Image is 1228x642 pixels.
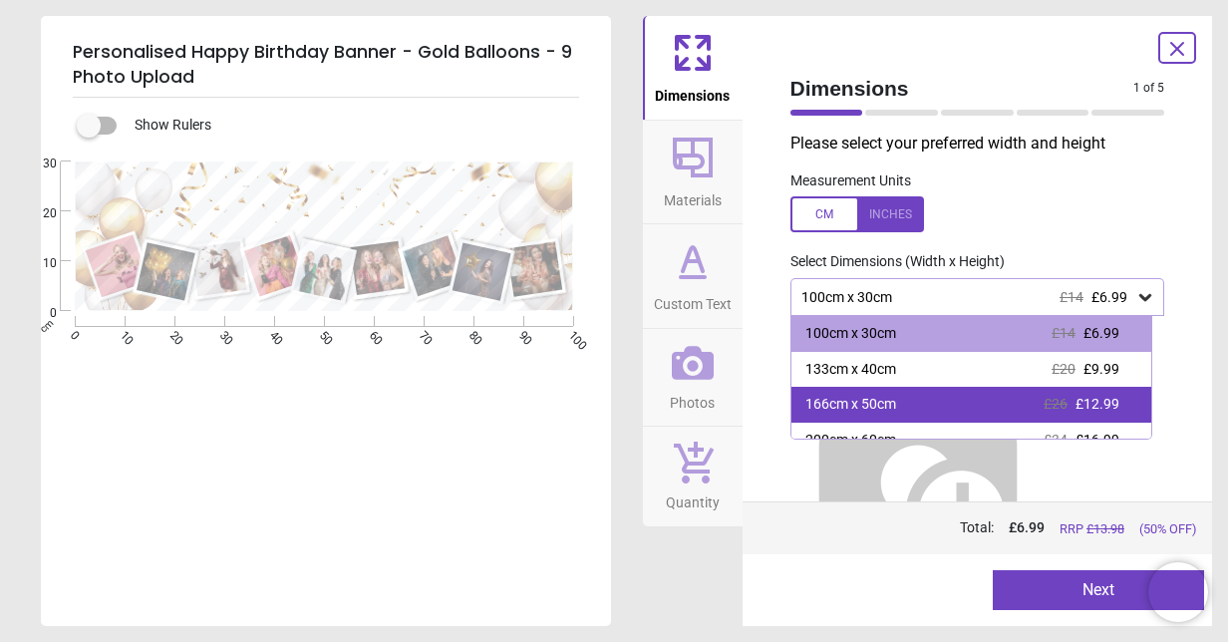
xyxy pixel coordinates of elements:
[805,395,896,415] div: 166cm x 50cm
[805,431,896,451] div: 200cm x 60cm
[643,224,743,328] button: Custom Text
[1086,521,1124,536] span: £ 13.98
[643,121,743,224] button: Materials
[89,114,611,138] div: Show Rulers
[790,74,1134,103] span: Dimensions
[654,285,732,315] span: Custom Text
[993,570,1204,610] button: Next
[1083,325,1119,341] span: £6.99
[805,324,896,344] div: 100cm x 30cm
[73,32,579,98] h5: Personalised Happy Birthday Banner - Gold Balloons - 9 Photo Upload
[1075,396,1119,412] span: £12.99
[774,252,1005,272] label: Select Dimensions (Width x Height)
[1139,520,1196,538] span: (50% OFF)
[805,360,896,380] div: 133cm x 40cm
[643,427,743,526] button: Quantity
[1044,396,1068,412] span: £26
[19,255,57,272] span: 10
[19,156,57,172] span: 30
[1148,562,1208,622] iframe: Brevo live chat
[38,317,56,335] span: cm
[1052,361,1075,377] span: £20
[1133,80,1164,97] span: 1 of 5
[788,518,1197,538] div: Total:
[19,305,57,322] span: 0
[1075,432,1119,448] span: £16.99
[790,348,1046,603] img: Helper for size comparison
[643,329,743,427] button: Photos
[1083,361,1119,377] span: £9.99
[1060,289,1083,305] span: £14
[1052,325,1075,341] span: £14
[655,77,730,107] span: Dimensions
[1017,519,1045,535] span: 6.99
[1044,432,1068,448] span: £34
[790,133,1181,155] p: Please select your preferred width and height
[1091,289,1127,305] span: £6.99
[799,289,1136,306] div: 100cm x 30cm
[666,483,720,513] span: Quantity
[1009,518,1045,538] span: £
[790,171,911,191] label: Measurement Units
[19,205,57,222] span: 20
[670,384,715,414] span: Photos
[1060,520,1124,538] span: RRP
[664,181,722,211] span: Materials
[643,16,743,120] button: Dimensions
